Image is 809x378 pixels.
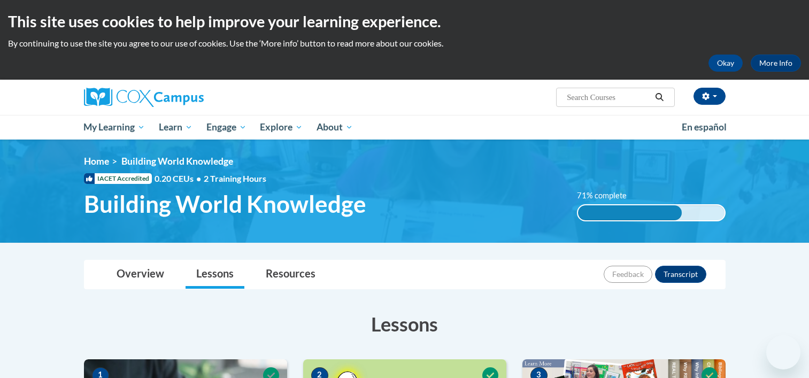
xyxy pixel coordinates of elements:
span: 0.20 CEUs [155,173,204,184]
span: En español [682,121,727,133]
a: About [310,115,360,140]
a: Learn [152,115,199,140]
a: Lessons [186,260,244,289]
h3: Lessons [84,311,726,337]
span: Building World Knowledge [121,156,233,167]
button: Transcript [655,266,706,283]
a: More Info [751,55,801,72]
h2: This site uses cookies to help improve your learning experience. [8,11,801,32]
button: Okay [708,55,743,72]
span: Engage [206,121,246,134]
a: Home [84,156,109,167]
button: Search [651,91,667,104]
span: Building World Knowledge [84,190,366,218]
img: Cox Campus [84,88,204,107]
a: My Learning [77,115,152,140]
a: Engage [199,115,253,140]
a: En español [675,116,734,138]
a: Cox Campus [84,88,287,107]
div: 71% complete [578,205,682,220]
span: About [317,121,353,134]
span: 2 Training Hours [204,173,266,183]
span: IACET Accredited [84,173,152,184]
p: By continuing to use the site you agree to our use of cookies. Use the ‘More info’ button to read... [8,37,801,49]
span: • [196,173,201,183]
iframe: Button to launch messaging window [766,335,800,369]
button: Feedback [604,266,652,283]
a: Overview [106,260,175,289]
a: Resources [255,260,326,289]
input: Search Courses [566,91,651,104]
button: Account Settings [694,88,726,105]
span: Learn [159,121,192,134]
label: 71% complete [577,190,638,202]
span: Explore [260,121,303,134]
span: My Learning [83,121,145,134]
div: Main menu [68,115,742,140]
a: Explore [253,115,310,140]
